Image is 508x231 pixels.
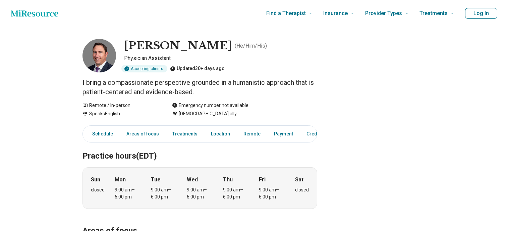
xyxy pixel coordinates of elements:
h2: Practice hours (EDT) [82,134,317,162]
a: Remote [239,127,265,141]
span: Insurance [323,9,348,18]
p: ( He/Him/His ) [235,42,267,50]
a: Treatments [168,127,202,141]
a: Schedule [84,127,117,141]
div: Emergency number not available [172,102,248,109]
h1: [PERSON_NAME] [124,39,232,53]
span: [DEMOGRAPHIC_DATA] ally [179,110,237,117]
img: Michael Denoyer, Physician Assistant [82,39,116,72]
div: Remote / In-person [82,102,159,109]
a: Location [207,127,234,141]
span: Find a Therapist [266,9,306,18]
div: closed [91,186,105,193]
button: Log In [465,8,497,19]
div: Updated 30+ days ago [170,65,225,72]
div: 9:00 am – 6:00 pm [223,186,249,200]
div: 9:00 am – 6:00 pm [259,186,285,200]
strong: Fri [259,176,266,184]
a: Payment [270,127,297,141]
p: Physician Assistant [124,54,317,62]
strong: Mon [115,176,126,184]
strong: Sun [91,176,100,184]
a: Areas of focus [122,127,163,141]
a: Home page [11,7,58,20]
p: I bring a compassionate perspective grounded in a humanistic approach that is patient-centered an... [82,78,317,97]
strong: Wed [187,176,198,184]
strong: Tue [151,176,161,184]
a: Credentials [302,127,336,141]
span: Treatments [419,9,448,18]
div: When does the program meet? [82,167,317,209]
div: Speaks English [82,110,159,117]
div: closed [295,186,309,193]
div: 9:00 am – 6:00 pm [151,186,177,200]
span: Provider Types [365,9,402,18]
div: 9:00 am – 6:00 pm [187,186,213,200]
strong: Sat [295,176,303,184]
strong: Thu [223,176,233,184]
div: 9:00 am – 6:00 pm [115,186,140,200]
div: Accepting clients [121,65,167,72]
